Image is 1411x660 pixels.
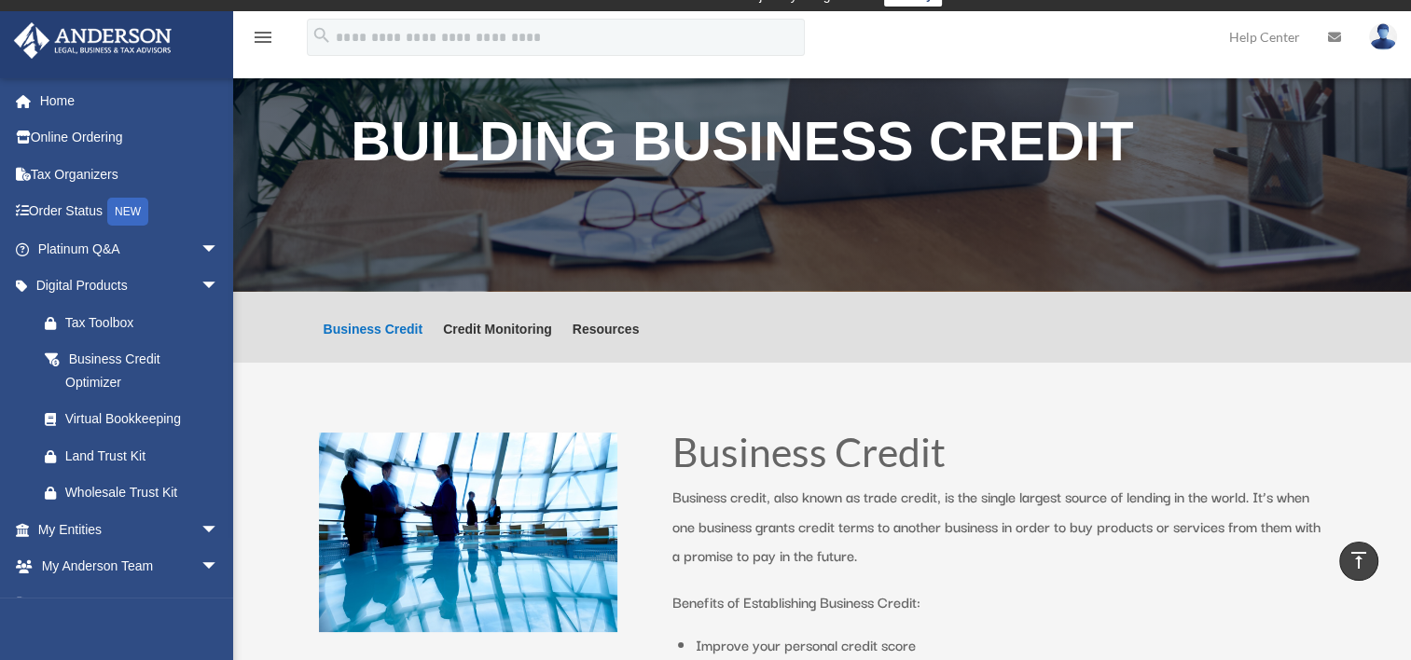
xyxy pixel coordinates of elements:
a: vertical_align_top [1339,542,1378,581]
a: Tax Toolbox [26,304,247,341]
span: arrow_drop_down [201,268,238,306]
i: menu [252,26,274,48]
div: Land Trust Kit [65,445,224,468]
h1: Building Business Credit [351,115,1293,179]
p: Business credit, also known as trade credit, is the single largest source of lending in the world... [672,482,1325,587]
img: Anderson Advisors Platinum Portal [8,22,177,59]
span: arrow_drop_down [201,230,238,268]
a: My Anderson Teamarrow_drop_down [13,548,247,585]
a: Business Credit [324,323,423,363]
span: arrow_drop_down [201,511,238,549]
a: Home [13,82,247,119]
a: My Entitiesarrow_drop_down [13,511,247,548]
a: Business Credit Optimizer [26,341,238,401]
a: My Documentsarrow_drop_down [13,584,247,622]
a: Credit Monitoring [443,323,552,363]
h1: Business Credit [672,433,1325,482]
i: vertical_align_top [1348,549,1370,571]
div: Virtual Bookkeeping [65,407,224,431]
a: Online Ordering [13,119,247,157]
span: arrow_drop_down [201,548,238,586]
li: Improve your personal credit score [696,630,1325,660]
img: business people talking in office [319,433,617,632]
a: Virtual Bookkeeping [26,401,247,438]
a: Order StatusNEW [13,193,247,231]
a: Resources [573,323,640,363]
a: Wholesale Trust Kit [26,474,247,512]
div: Business Credit Optimizer [65,348,214,393]
div: Tax Toolbox [65,311,224,335]
img: User Pic [1369,23,1397,50]
a: Land Trust Kit [26,437,247,474]
a: Digital Productsarrow_drop_down [13,268,247,305]
div: Wholesale Trust Kit [65,481,224,504]
a: Tax Organizers [13,156,247,193]
a: Platinum Q&Aarrow_drop_down [13,230,247,268]
a: menu [252,33,274,48]
i: search [311,25,332,46]
p: Benefits of Establishing Business Credit: [672,587,1325,617]
div: NEW [107,198,148,226]
span: arrow_drop_down [201,584,238,623]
